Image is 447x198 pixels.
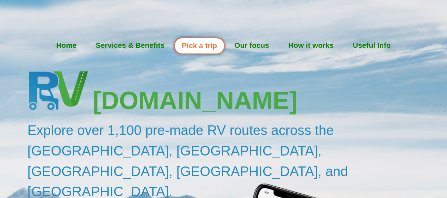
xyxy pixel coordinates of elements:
[47,36,86,54] a: Home
[174,38,225,54] a: Pick a trip
[93,88,432,113] h3: [DOMAIN_NAME]
[225,36,279,54] a: Our focus
[279,36,343,54] a: How it works
[86,36,174,54] a: Services & Benefits
[343,36,400,54] a: Useful Info
[18,36,429,54] nav: Menu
